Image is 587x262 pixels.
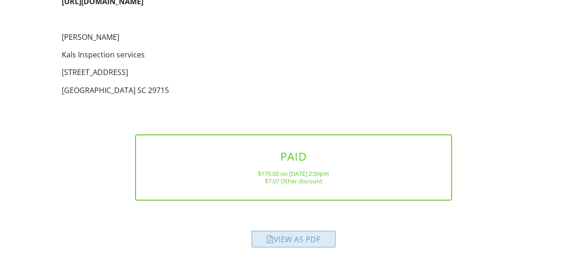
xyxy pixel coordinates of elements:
[62,85,526,95] p: [GEOGRAPHIC_DATA] SC 29715
[151,177,436,185] div: $7.07 Other discount
[151,170,436,177] div: $179.00 on [DATE] 2:59pm
[62,32,526,42] p: [PERSON_NAME]
[151,150,436,162] h3: PAID
[252,231,335,247] div: View as PDF
[62,67,526,77] p: [STREET_ADDRESS]
[62,50,526,60] p: Kals Inspection services
[252,237,335,247] a: View as PDF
